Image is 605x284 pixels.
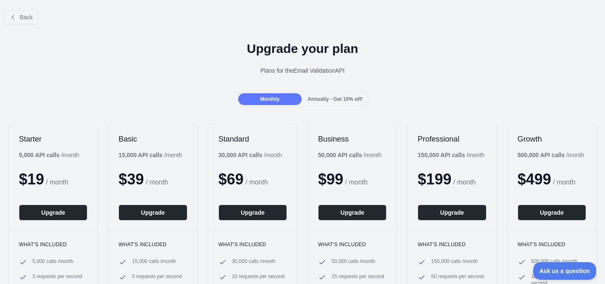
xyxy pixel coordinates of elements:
h2: Growth [518,134,586,144]
h2: Business [318,134,387,144]
span: Monthly [260,96,279,102]
h2: Standard [218,134,287,144]
iframe: Toggle Customer Support [533,262,597,280]
span: Annually - Get 10% off! [308,96,363,102]
h2: Professional [418,134,486,144]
